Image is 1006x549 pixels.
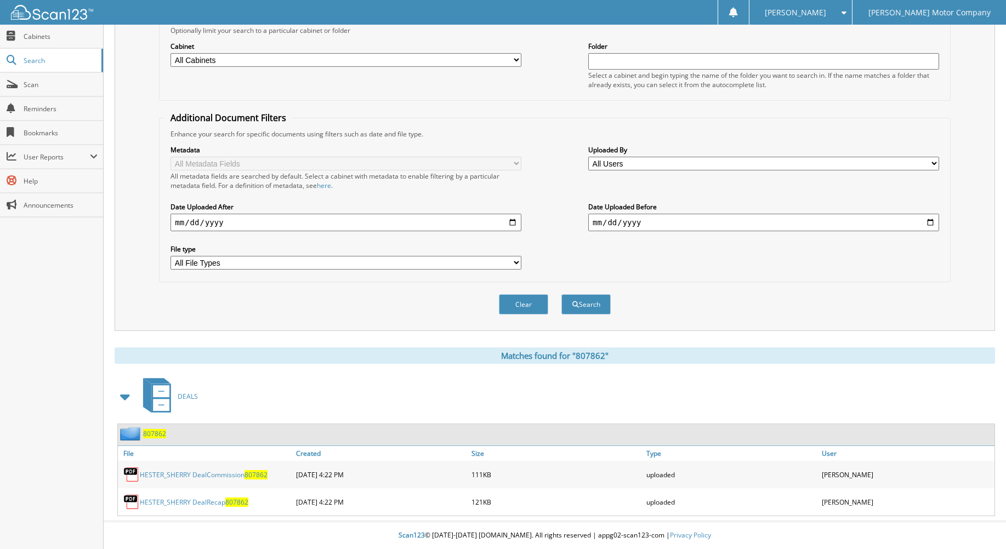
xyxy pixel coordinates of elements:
div: uploaded [644,491,819,513]
span: Bookmarks [24,128,98,138]
span: Search [24,56,96,65]
legend: Additional Document Filters [165,112,292,124]
a: HESTER_SHERRY DealRecap807862 [140,497,248,507]
span: 807862 [245,470,268,479]
div: [DATE] 4:22 PM [293,464,469,485]
span: Reminders [24,104,98,113]
div: [PERSON_NAME] [819,464,994,485]
label: File type [170,244,521,254]
div: [DATE] 4:22 PM [293,491,469,513]
img: PDF.png [123,466,140,483]
a: 807862 [143,429,166,438]
div: © [DATE]-[DATE] [DOMAIN_NAME]. All rights reserved | appg02-scan123-com | [104,522,1006,549]
label: Cabinet [170,42,521,51]
span: DEALS [178,392,198,401]
a: File [118,446,293,461]
img: PDF.png [123,494,140,510]
a: Size [469,446,644,461]
div: uploaded [644,464,819,485]
span: [PERSON_NAME] [765,9,826,16]
button: Search [561,294,611,314]
div: Matches found for "807862" [115,347,995,364]
a: Type [644,446,819,461]
span: User Reports [24,152,90,162]
div: [PERSON_NAME] [819,491,994,513]
button: Clear [499,294,548,314]
div: Select a cabinet and begin typing the name of the folder you want to search in. If the name match... [588,71,939,89]
img: folder2.png [120,427,143,441]
span: Help [24,176,98,186]
a: HESTER_SHERRY DealCommission807862 [140,470,268,479]
input: start [170,214,521,231]
input: end [588,214,939,231]
a: DEALS [137,375,198,418]
a: Created [293,446,469,461]
label: Date Uploaded Before [588,202,939,211]
img: scan123-logo-white.svg [11,5,93,20]
a: here [317,181,331,190]
span: 807862 [225,497,248,507]
span: Scan [24,80,98,89]
label: Folder [588,42,939,51]
label: Uploaded By [588,145,939,155]
label: Metadata [170,145,521,155]
div: 121KB [469,491,644,513]
div: Optionally limit your search to a particular cabinet or folder [165,26,944,35]
a: Privacy Policy [670,530,711,540]
div: Enhance your search for specific documents using filters such as date and file type. [165,129,944,139]
div: 111KB [469,464,644,485]
span: [PERSON_NAME] Motor Company [868,9,991,16]
a: User [819,446,994,461]
div: All metadata fields are searched by default. Select a cabinet with metadata to enable filtering b... [170,171,521,190]
span: Cabinets [24,32,98,41]
span: Scan123 [399,530,425,540]
label: Date Uploaded After [170,202,521,211]
span: Announcements [24,201,98,210]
